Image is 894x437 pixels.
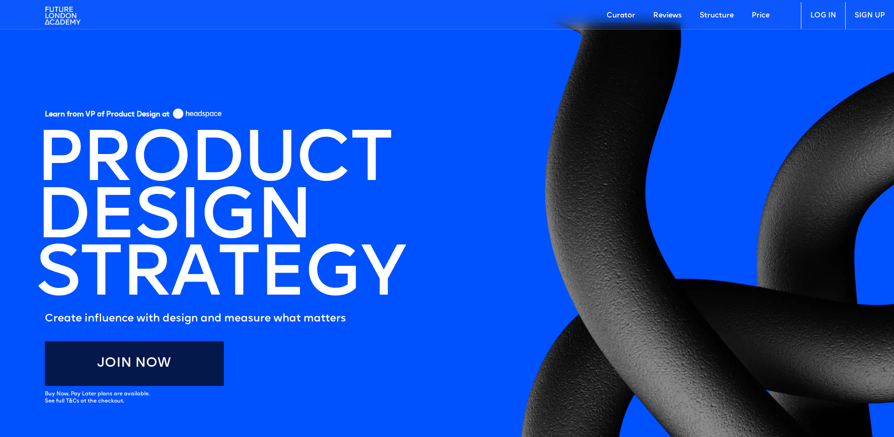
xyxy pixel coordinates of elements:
a: SIGN UP [845,2,894,29]
div: Buy Now, Pay Later plans are available. See full T&Cs at the checkout. [45,390,150,406]
h5: Learn from VP of Product Design at [45,110,170,122]
a: Structure [691,2,743,29]
a: Curator [598,2,644,29]
a: LOG IN [801,2,845,29]
h1: PRODUCT DESIGN STRATEGY [36,133,405,305]
a: Price [743,2,779,29]
h5: Create influence with design and measure what matters [45,310,405,328]
a: Join Now [45,341,224,386]
a: Reviews [644,2,691,29]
